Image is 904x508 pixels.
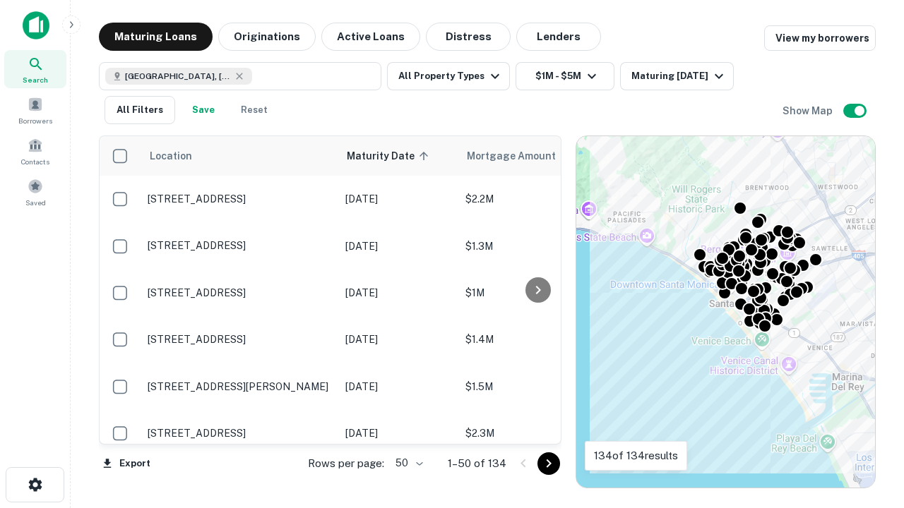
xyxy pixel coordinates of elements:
p: $2.3M [465,425,607,441]
p: $1.4M [465,332,607,347]
p: 134 of 134 results [594,447,678,464]
button: Lenders [516,23,601,51]
button: Go to next page [537,452,560,475]
p: [DATE] [345,379,451,394]
span: Location [149,147,192,164]
p: [STREET_ADDRESS] [148,286,331,299]
button: All Property Types [387,62,510,90]
p: 1–50 of 134 [448,455,506,472]
div: Maturing [DATE] [631,68,727,85]
th: Maturity Date [338,136,458,176]
button: Export [99,453,154,474]
p: [DATE] [345,332,451,347]
span: Mortgage Amount [467,147,574,164]
a: Saved [4,173,66,211]
h6: Show Map [783,103,835,119]
div: 0 0 [576,136,875,488]
button: Active Loans [321,23,420,51]
p: [STREET_ADDRESS] [148,239,331,252]
p: $1M [465,285,607,301]
p: [STREET_ADDRESS] [148,333,331,346]
p: $1.3M [465,238,607,254]
span: Maturity Date [347,147,433,164]
p: Rows per page: [308,455,384,472]
span: Borrowers [18,115,52,126]
p: [STREET_ADDRESS] [148,193,331,205]
button: Reset [232,96,277,124]
p: [DATE] [345,238,451,254]
button: Maturing [DATE] [620,62,734,90]
p: [DATE] [345,425,451,441]
button: Originations [218,23,316,51]
a: Contacts [4,132,66,170]
p: $1.5M [465,379,607,394]
a: Search [4,50,66,88]
a: Borrowers [4,91,66,129]
button: $1M - $5M [516,62,614,90]
p: [DATE] [345,191,451,207]
div: 50 [390,453,425,473]
button: All Filters [105,96,175,124]
th: Location [141,136,338,176]
span: Saved [25,197,46,208]
img: capitalize-icon.png [23,11,49,40]
p: $2.2M [465,191,607,207]
p: [STREET_ADDRESS][PERSON_NAME] [148,380,331,393]
span: Search [23,74,48,85]
button: [GEOGRAPHIC_DATA], [GEOGRAPHIC_DATA], [GEOGRAPHIC_DATA] [99,62,381,90]
span: [GEOGRAPHIC_DATA], [GEOGRAPHIC_DATA], [GEOGRAPHIC_DATA] [125,70,231,83]
p: [STREET_ADDRESS] [148,427,331,440]
iframe: Chat Widget [833,395,904,463]
p: [DATE] [345,285,451,301]
button: Maturing Loans [99,23,213,51]
button: Save your search to get updates of matches that match your search criteria. [181,96,226,124]
th: Mortgage Amount [458,136,614,176]
a: View my borrowers [764,25,876,51]
span: Contacts [21,156,49,167]
button: Distress [426,23,511,51]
